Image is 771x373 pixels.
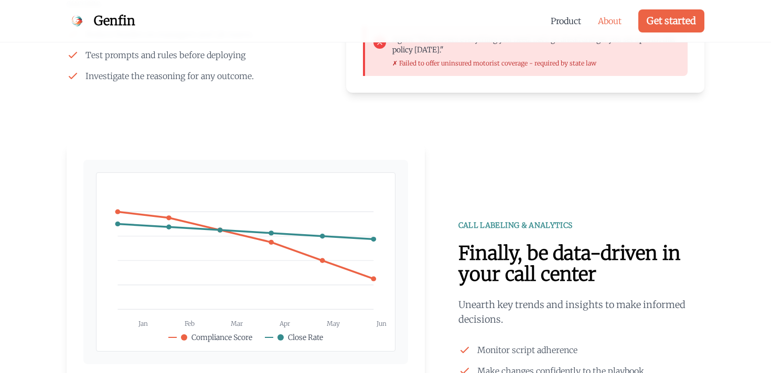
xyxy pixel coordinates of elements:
span: Jan [138,320,148,328]
a: Product [551,15,581,27]
span: Monitor script adherence [477,344,577,356]
span: Genfin [94,13,135,29]
span: Test prompts and rules before deploying [85,49,245,61]
span: Compliance Score [191,332,252,343]
span: Apr [280,320,290,328]
a: Genfin [67,10,135,31]
h2: Finally, be data-driven in your call center [458,243,704,285]
span: Jun [377,320,387,328]
span: Investigate the reasoning for any outcome. [85,70,254,82]
p: "That covers everything you need. Let's go ahead and get you set up with this policy [DATE]." [392,34,679,55]
span: Mar [231,320,243,328]
span: May [327,320,340,328]
p: Unearth key trends and insights to make informed decisions. [458,298,704,327]
img: Genfin Logo [67,10,88,31]
div: CALL LABELING & ANALYTICS [458,220,704,231]
a: About [598,15,622,27]
span: Feb [185,320,195,328]
span: Close Rate [288,332,323,343]
a: Get started [638,9,704,32]
p: ✗ Failed to offer uninsured motorist coverage - required by state law [392,59,679,68]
